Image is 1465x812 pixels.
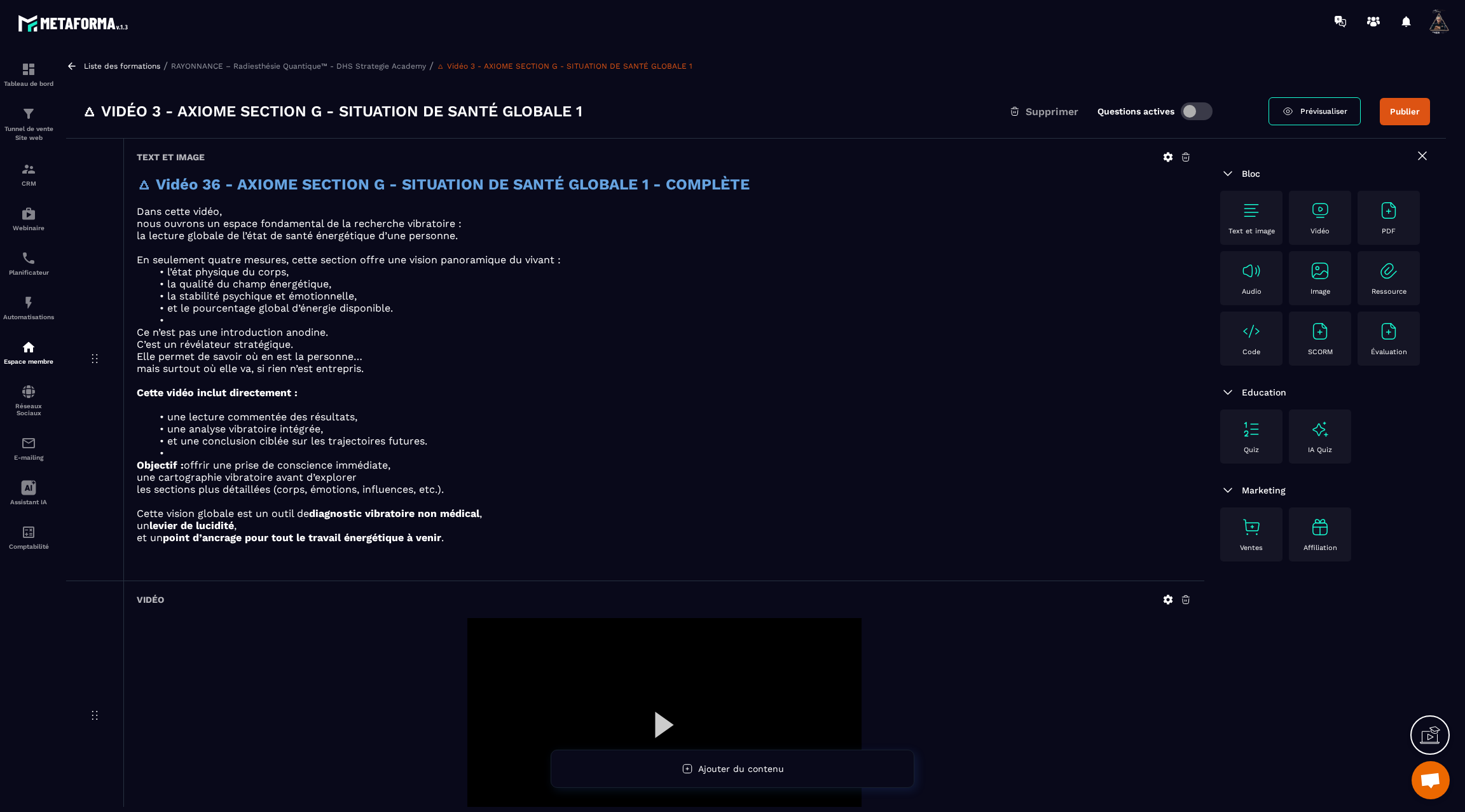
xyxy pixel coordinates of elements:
[167,435,427,447] span: et une conclusion ciblée sur les trajectoires futures.
[1241,419,1262,439] img: text-image no-wra
[167,411,357,423] span: une lecture commentée des résultats,
[3,499,54,506] p: Assistant IA
[1026,106,1078,118] span: Supprimer
[1379,200,1399,221] img: text-image no-wra
[137,387,298,399] strong: Cette vidéo inclut directement :
[1242,387,1286,397] span: Education
[1379,261,1399,281] img: text-image no-wra
[3,52,54,97] a: formationformationTableau de bord
[3,454,54,461] p: E-mailing
[137,362,364,375] span: mais surtout où elle va, si rien n’est entrepris.
[1241,517,1262,537] img: text-image no-wra
[137,326,328,338] span: Ce n’est pas une introduction anodine.
[437,62,692,71] a: 🜂 Vidéo 3 - AXIOME SECTION G - SITUATION DE SANTÉ GLOBALE 1
[21,525,36,540] img: accountant
[137,471,357,483] span: une cartographie vibratoire avant d’explorer
[441,532,444,544] span: .
[84,62,160,71] a: Liste des formations
[163,532,441,544] strong: point d’ancrage pour tout le travail énergétique à venir
[3,180,54,187] p: CRM
[137,507,309,520] span: Cette vision globale est un outil de
[82,101,582,121] h3: 🜂 Vidéo 3 - AXIOME SECTION G - SITUATION DE SANTÉ GLOBALE 1
[1310,227,1330,235] p: Vidéo
[1371,348,1407,356] p: Évaluation
[137,175,750,193] strong: 🜂 Vidéo 36 - AXIOME SECTION G - SITUATION DE SANTÉ GLOBALE 1 - COMPLÈTE
[1242,485,1286,495] span: Marketing
[167,266,289,278] span: l’état physique du corps,
[3,152,54,196] a: formationformationCRM
[1382,227,1396,235] p: PDF
[1244,446,1259,454] p: Quiz
[1379,321,1399,341] img: text-image no-wra
[1240,544,1263,552] p: Ventes
[3,241,54,286] a: schedulerschedulerPlanificateur
[3,330,54,375] a: automationsautomationsEspace membre
[137,350,362,362] span: Elle permet de savoir où en est la personne…
[137,520,149,532] span: un
[167,290,357,302] span: la stabilité psychique et émotionnelle,
[3,543,54,550] p: Comptabilité
[698,764,784,774] span: Ajouter du contenu
[3,426,54,471] a: emailemailE-mailing
[3,286,54,330] a: automationsautomationsAutomatisations
[1310,287,1330,296] p: Image
[137,483,444,495] span: les sections plus détaillées (corps, émotions, influences, etc.).
[137,152,205,162] h6: Text et image
[3,515,54,560] a: accountantaccountantComptabilité
[3,313,54,320] p: Automatisations
[234,520,237,532] span: ,
[21,295,36,310] img: automations
[21,384,36,399] img: social-network
[171,62,426,71] a: RAYONNANCE – Radiesthésie Quantique™ - DHS Strategie Academy
[21,340,36,355] img: automations
[1308,348,1333,356] p: SCORM
[163,60,168,72] span: /
[1242,348,1260,356] p: Code
[3,80,54,87] p: Tableau de bord
[1372,287,1407,296] p: Ressource
[21,206,36,221] img: automations
[21,162,36,177] img: formation
[1269,97,1361,125] a: Prévisualiser
[137,254,561,266] span: En seulement quatre mesures, cette section offre une vision panoramique du vivant :
[1310,517,1330,537] img: text-image
[1241,261,1262,281] img: text-image no-wra
[1242,287,1262,296] p: Audio
[429,60,434,72] span: /
[1300,107,1347,116] span: Prévisualiser
[1308,446,1332,454] p: IA Quiz
[309,507,479,520] strong: diagnostic vibratoire non médical
[167,302,393,314] span: et le pourcentage global d’énergie disponible.
[1310,261,1330,281] img: text-image no-wra
[3,269,54,276] p: Planificateur
[3,224,54,231] p: Webinaire
[137,532,163,544] span: et un
[18,11,132,35] img: logo
[1310,419,1330,439] img: text-image
[1310,200,1330,221] img: text-image no-wra
[1380,98,1430,125] button: Publier
[1310,321,1330,341] img: text-image no-wra
[1228,227,1275,235] p: Text et image
[3,358,54,365] p: Espace membre
[1220,483,1235,498] img: arrow-down
[21,62,36,77] img: formation
[1242,169,1260,179] span: Bloc
[149,520,234,532] strong: levier de lucidité
[1412,761,1450,799] div: Ouvrir le chat
[21,106,36,121] img: formation
[184,459,390,471] span: offrir une prise de conscience immédiate,
[137,595,164,605] h6: Vidéo
[1241,200,1262,221] img: text-image no-wra
[3,125,54,142] p: Tunnel de vente Site web
[1241,321,1262,341] img: text-image no-wra
[21,251,36,266] img: scheduler
[137,338,293,350] span: C’est un révélateur stratégique.
[3,375,54,426] a: social-networksocial-networkRéseaux Sociaux
[1220,166,1235,181] img: arrow-down
[479,507,482,520] span: ,
[3,97,54,152] a: formationformationTunnel de vente Site web
[21,436,36,451] img: email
